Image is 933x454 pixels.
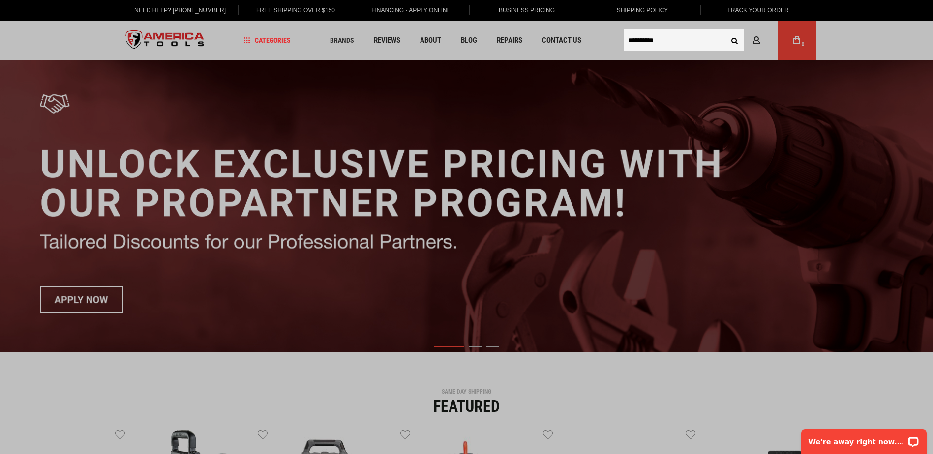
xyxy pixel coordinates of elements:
[239,34,295,47] a: Categories
[725,31,744,50] button: Search
[326,34,359,47] a: Brands
[243,37,291,44] span: Categories
[795,423,933,454] iframe: LiveChat chat widget
[330,37,354,44] span: Brands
